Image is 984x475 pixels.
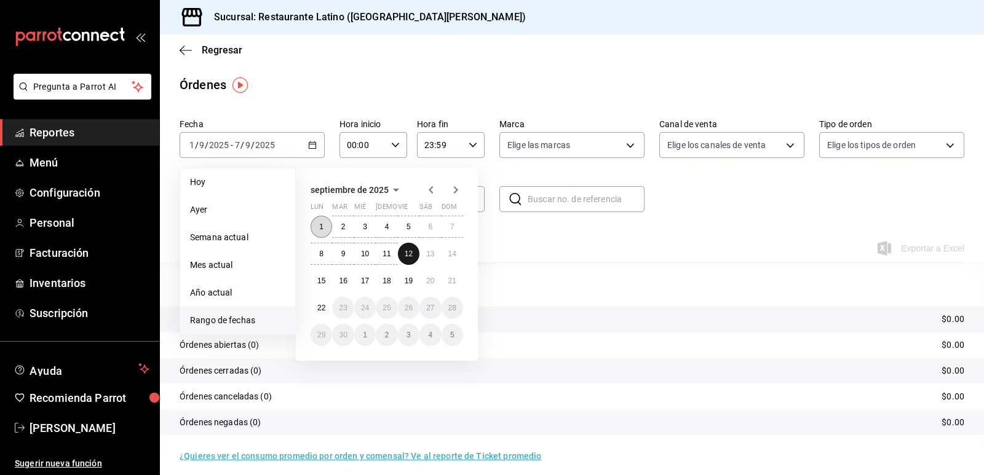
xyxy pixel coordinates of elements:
[376,243,397,265] button: 11 de septiembre de 2025
[361,304,369,312] abbr: 24 de septiembre de 2025
[383,277,391,285] abbr: 18 de septiembre de 2025
[507,139,570,151] span: Elige las marcas
[231,140,233,150] span: -
[428,222,432,231] abbr: 6 de septiembre de 2025
[14,74,151,100] button: Pregunta a Parrot AI
[240,140,244,150] span: /
[407,222,411,231] abbr: 5 de septiembre de 2025
[363,222,367,231] abbr: 3 de septiembre de 2025
[180,120,325,128] label: Fecha
[317,277,325,285] abbr: 15 de septiembre de 2025
[202,44,242,56] span: Regresar
[376,270,397,292] button: 18 de septiembre de 2025
[319,222,323,231] abbr: 1 de septiembre de 2025
[361,249,369,258] abbr: 10 de septiembre de 2025
[426,304,434,312] abbr: 27 de septiembre de 2025
[419,243,441,265] button: 13 de septiembre de 2025
[417,120,485,128] label: Hora fin
[407,331,411,339] abbr: 3 de octubre de 2025
[311,183,403,197] button: septiembre de 2025
[180,390,272,403] p: Órdenes canceladas (0)
[499,120,645,128] label: Marca
[385,222,389,231] abbr: 4 de septiembre de 2025
[426,277,434,285] abbr: 20 de septiembre de 2025
[30,214,149,231] span: Personal
[383,249,391,258] abbr: 11 de septiembre de 2025
[30,275,149,291] span: Inventarios
[405,277,413,285] abbr: 19 de septiembre de 2025
[419,324,441,346] button: 4 de octubre de 2025
[332,297,354,319] button: 23 de septiembre de 2025
[195,140,199,150] span: /
[317,304,325,312] abbr: 22 de septiembre de 2025
[398,203,408,216] abbr: viernes
[9,89,151,102] a: Pregunta a Parrot AI
[659,120,804,128] label: Canal de venta
[30,420,149,436] span: [PERSON_NAME]
[311,185,389,195] span: septiembre de 2025
[332,203,347,216] abbr: martes
[942,313,964,326] p: $0.00
[354,243,376,265] button: 10 de septiembre de 2025
[442,297,463,319] button: 28 de septiembre de 2025
[667,139,766,151] span: Elige los canales de venta
[448,249,456,258] abbr: 14 de septiembre de 2025
[363,331,367,339] abbr: 1 de octubre de 2025
[332,270,354,292] button: 16 de septiembre de 2025
[942,390,964,403] p: $0.00
[190,259,285,272] span: Mes actual
[819,120,964,128] label: Tipo de orden
[180,44,242,56] button: Regresar
[317,331,325,339] abbr: 29 de septiembre de 2025
[15,457,149,470] span: Sugerir nueva función
[30,305,149,321] span: Suscripción
[450,222,454,231] abbr: 7 de septiembre de 2025
[311,270,332,292] button: 15 de septiembre de 2025
[383,304,391,312] abbr: 25 de septiembre de 2025
[232,77,248,93] button: Tooltip marker
[30,390,149,406] span: Recomienda Parrot
[311,203,323,216] abbr: lunes
[398,216,419,238] button: 5 de septiembre de 2025
[245,140,251,150] input: --
[376,216,397,238] button: 4 de septiembre de 2025
[419,297,441,319] button: 27 de septiembre de 2025
[180,364,262,377] p: Órdenes cerradas (0)
[405,249,413,258] abbr: 12 de septiembre de 2025
[398,324,419,346] button: 3 de octubre de 2025
[419,270,441,292] button: 20 de septiembre de 2025
[385,331,389,339] abbr: 2 de octubre de 2025
[332,243,354,265] button: 9 de septiembre de 2025
[180,451,541,461] a: ¿Quieres ver el consumo promedio por orden y comensal? Ve al reporte de Ticket promedio
[180,277,964,292] p: Resumen
[180,416,261,429] p: Órdenes negadas (0)
[319,249,323,258] abbr: 8 de septiembre de 2025
[332,324,354,346] button: 30 de septiembre de 2025
[398,270,419,292] button: 19 de septiembre de 2025
[33,80,132,93] span: Pregunta a Parrot AI
[528,187,645,211] input: Buscar no. de referencia
[442,324,463,346] button: 5 de octubre de 2025
[339,304,347,312] abbr: 23 de septiembre de 2025
[30,124,149,141] span: Reportes
[311,216,332,238] button: 1 de septiembre de 2025
[341,249,346,258] abbr: 9 de septiembre de 2025
[311,324,332,346] button: 29 de septiembre de 2025
[827,139,916,151] span: Elige los tipos de orden
[30,245,149,261] span: Facturación
[942,364,964,377] p: $0.00
[208,140,229,150] input: ----
[30,154,149,171] span: Menú
[376,203,448,216] abbr: jueves
[332,216,354,238] button: 2 de septiembre de 2025
[942,416,964,429] p: $0.00
[255,140,276,150] input: ----
[448,277,456,285] abbr: 21 de septiembre de 2025
[442,216,463,238] button: 7 de septiembre de 2025
[311,243,332,265] button: 8 de septiembre de 2025
[190,231,285,244] span: Semana actual
[180,339,260,351] p: Órdenes abiertas (0)
[361,277,369,285] abbr: 17 de septiembre de 2025
[30,361,133,376] span: Ayuda
[135,32,145,42] button: open_drawer_menu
